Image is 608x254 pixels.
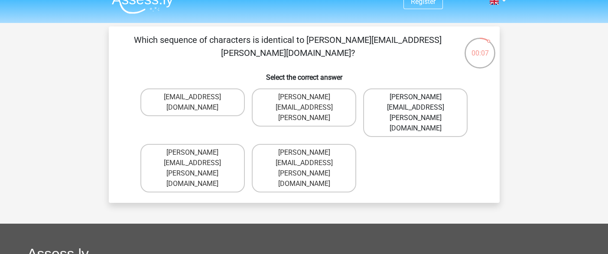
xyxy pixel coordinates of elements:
[123,33,453,59] p: Which sequence of characters is identical to [PERSON_NAME][EMAIL_ADDRESS][PERSON_NAME][DOMAIN_NAME]?
[363,88,468,137] label: [PERSON_NAME][EMAIL_ADDRESS][PERSON_NAME][DOMAIN_NAME]
[140,144,245,192] label: [PERSON_NAME][EMAIL_ADDRESS][PERSON_NAME][DOMAIN_NAME]
[123,66,486,81] h6: Select the correct answer
[464,37,496,59] div: 00:07
[252,88,356,127] label: [PERSON_NAME][EMAIL_ADDRESS][PERSON_NAME]
[252,144,356,192] label: [PERSON_NAME][EMAIL_ADDRESS][PERSON_NAME][DOMAIN_NAME]
[140,88,245,116] label: [EMAIL_ADDRESS][DOMAIN_NAME]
